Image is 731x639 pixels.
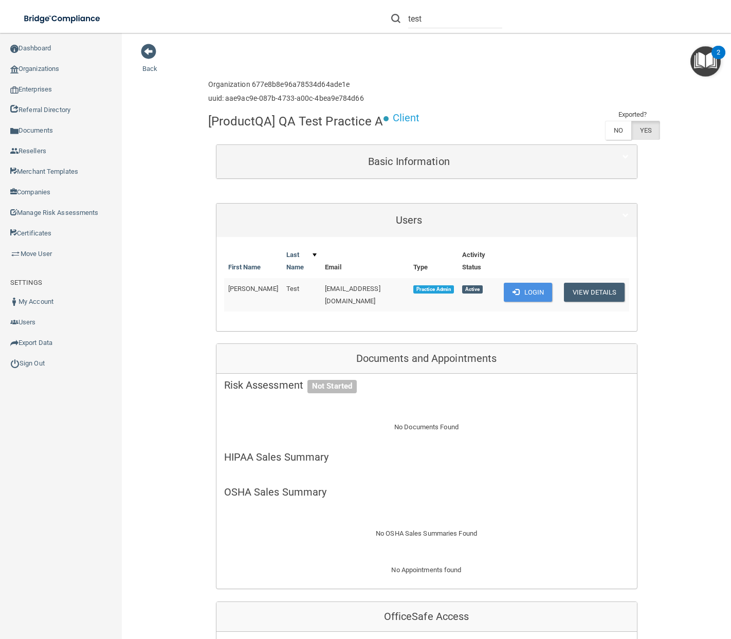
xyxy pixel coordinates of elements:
[10,359,20,368] img: ic_power_dark.7ecde6b1.png
[10,65,19,74] img: organization-icon.f8decf85.png
[208,95,364,102] h6: uuid: aae9ac9e-087b-4733-a00c-4bea9e784d66
[224,486,629,498] h5: OSHA Sales Summary
[224,214,594,226] h5: Users
[208,81,364,88] h6: Organization 677e8b8e96a78534d64ade1e
[605,121,631,140] label: NO
[216,516,637,553] div: No OSHA Sales Summaries Found
[286,249,317,273] a: Last Name
[564,283,625,302] button: View Details
[321,245,409,278] th: Email
[216,564,637,589] div: No Appointments found
[393,108,420,127] p: Client
[224,379,629,391] h5: Risk Assessment
[228,261,261,273] a: First Name
[690,46,721,77] button: Open Resource Center, 2 new notifications
[10,339,19,347] img: icon-export.b9366987.png
[10,147,19,155] img: ic_reseller.de258add.png
[10,249,21,259] img: briefcase.64adab9b.png
[208,115,383,128] h4: [ProductQA] QA Test Practice A
[391,14,400,23] img: ic-search.3b580494.png
[631,121,660,140] label: YES
[10,277,42,289] label: SETTINGS
[228,285,278,293] span: [PERSON_NAME]
[216,409,637,446] div: No Documents Found
[409,245,458,278] th: Type
[224,150,629,173] a: Basic Information
[504,283,553,302] button: Login
[142,52,157,72] a: Back
[413,285,454,294] span: Practice Admin
[224,156,594,167] h5: Basic Information
[10,45,19,53] img: ic_dashboard_dark.d01f4a41.png
[10,127,19,135] img: icon-documents.8dae5593.png
[458,245,500,278] th: Activity Status
[408,9,502,28] input: Search
[286,285,299,293] span: Test
[216,602,637,632] div: OfficeSafe Access
[462,285,483,294] span: Active
[717,52,720,66] div: 2
[15,8,110,29] img: bridge_compliance_login_screen.278c3ca4.svg
[224,451,629,463] h5: HIPAA Sales Summary
[224,209,629,232] a: Users
[325,285,380,305] span: [EMAIL_ADDRESS][DOMAIN_NAME]
[10,318,19,326] img: icon-users.e205127d.png
[307,380,357,393] span: Not Started
[10,86,19,94] img: enterprise.0d942306.png
[216,344,637,374] div: Documents and Appointments
[605,108,661,121] td: Exported?
[10,298,19,306] img: ic_user_dark.df1a06c3.png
